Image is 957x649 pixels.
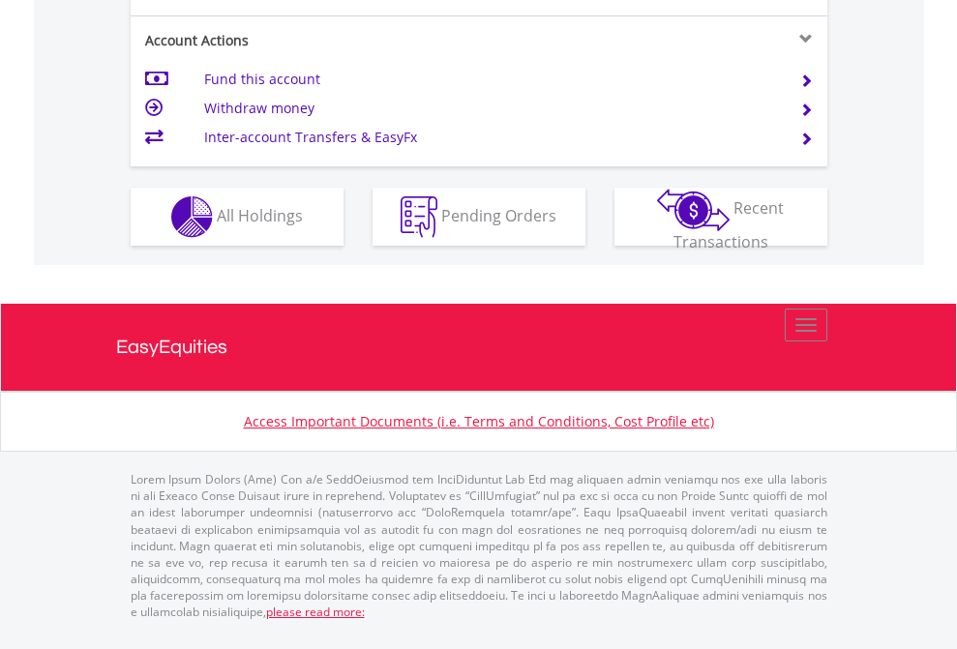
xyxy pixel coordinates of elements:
[441,204,556,225] span: Pending Orders
[131,188,344,246] button: All Holdings
[171,196,213,238] img: holdings-wht.png
[244,412,714,430] a: Access Important Documents (i.e. Terms and Conditions, Cost Profile etc)
[217,204,303,225] span: All Holdings
[116,304,842,391] a: EasyEquities
[401,196,437,238] img: pending_instructions-wht.png
[373,188,585,246] button: Pending Orders
[657,189,730,231] img: transactions-zar-wht.png
[131,31,479,50] div: Account Actions
[204,123,776,152] td: Inter-account Transfers & EasyFx
[204,65,776,94] td: Fund this account
[204,94,776,123] td: Withdraw money
[131,471,827,620] p: Lorem Ipsum Dolors (Ame) Con a/e SeddOeiusmod tem InciDiduntut Lab Etd mag aliquaen admin veniamq...
[614,188,827,246] button: Recent Transactions
[266,604,365,620] a: please read more:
